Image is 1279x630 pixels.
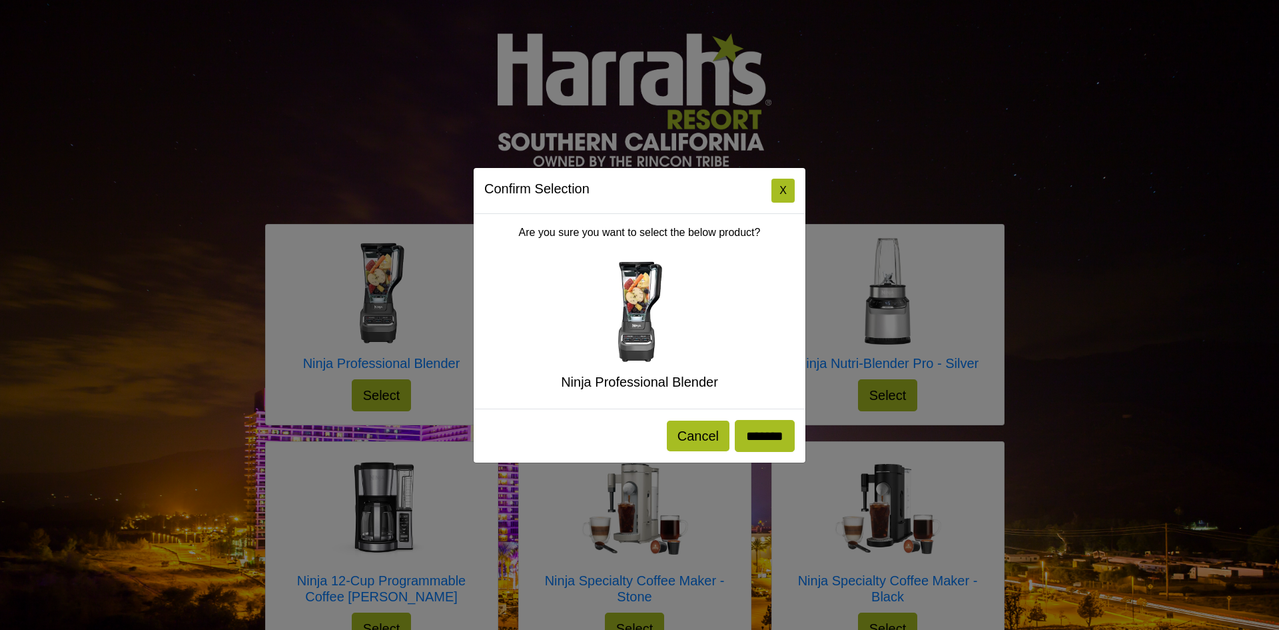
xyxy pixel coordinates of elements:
[474,214,805,409] div: Are you sure you want to select the below product?
[484,374,795,390] h5: Ninja Professional Blender
[667,421,729,451] button: Cancel
[771,179,795,203] button: Close
[586,257,693,363] img: Ninja Professional Blender
[484,179,590,199] h5: Confirm Selection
